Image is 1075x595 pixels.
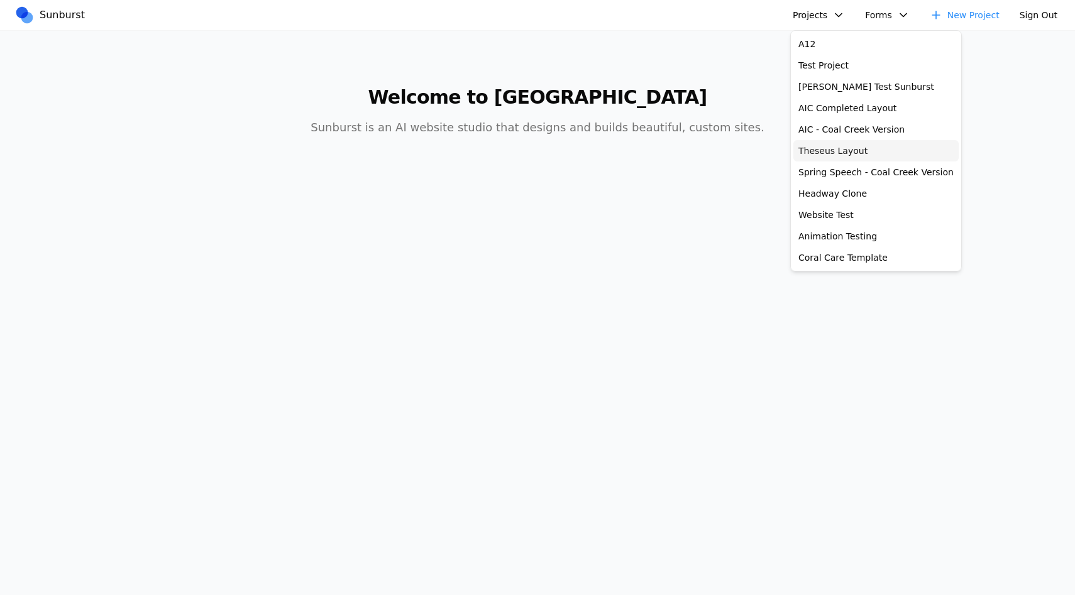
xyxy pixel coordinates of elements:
[793,247,959,268] a: Coral Care Template
[793,226,959,247] a: Animation Testing
[793,55,959,76] a: Test Project
[793,119,959,140] a: AIC - Coal Creek Version
[922,5,1007,25] a: New Project
[793,161,959,183] a: Spring Speech - Coal Creek Version
[296,86,779,109] h1: Welcome to [GEOGRAPHIC_DATA]
[40,8,85,23] span: Sunburst
[14,6,90,25] a: Sunburst
[296,119,779,136] p: Sunburst is an AI website studio that designs and builds beautiful, custom sites.
[857,5,917,25] button: Forms
[790,30,962,271] div: Projects
[793,33,959,55] a: A12
[793,76,959,97] a: [PERSON_NAME] Test Sunburst
[793,204,959,226] a: Website Test
[793,268,959,290] a: Gridfall Prompt Test
[793,140,959,161] a: Theseus Layout
[1012,5,1065,25] button: Sign Out
[793,97,959,119] a: AIC Completed Layout
[785,5,852,25] button: Projects
[793,183,959,204] a: Headway Clone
